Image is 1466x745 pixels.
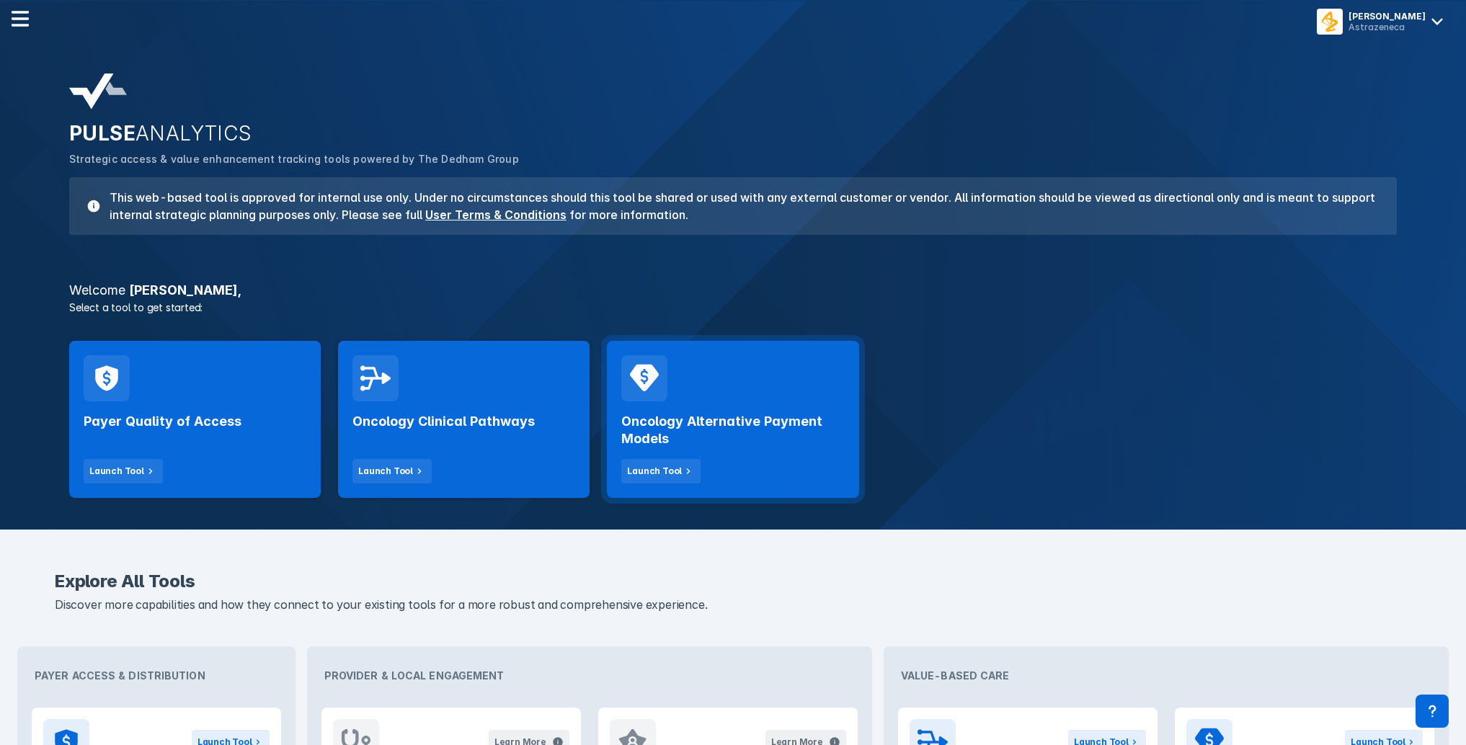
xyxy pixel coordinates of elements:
img: menu--horizontal.svg [12,10,29,27]
h2: PULSE [69,121,1397,146]
h3: [PERSON_NAME] , [61,284,1405,297]
h2: Oncology Clinical Pathways [352,413,535,430]
div: Contact Support [1416,695,1449,728]
button: Launch Tool [352,459,432,483]
a: Payer Quality of AccessLaunch Tool [69,341,321,498]
a: Oncology Alternative Payment ModelsLaunch Tool [607,341,858,498]
h2: Explore All Tools [55,573,1411,590]
h2: Payer Quality of Access [84,413,241,430]
h2: Oncology Alternative Payment Models [621,413,844,447]
p: Select a tool to get started: [61,300,1405,315]
img: pulse-analytics-logo [69,73,127,110]
div: Provider & Local Engagement [313,652,866,699]
span: ANALYTICS [136,121,252,146]
p: Strategic access & value enhancement tracking tools powered by The Dedham Group [69,151,1397,167]
a: User Terms & Conditions [425,208,567,222]
a: Oncology Clinical PathwaysLaunch Tool [338,341,590,498]
div: [PERSON_NAME] [1349,11,1426,22]
button: Launch Tool [621,459,701,483]
div: Value-Based Care [889,652,1443,699]
div: Launch Tool [358,465,413,478]
span: Welcome [69,282,125,298]
button: Launch Tool [84,459,163,483]
p: Discover more capabilities and how they connect to your existing tools for a more robust and comp... [55,596,1411,615]
div: Payer Access & Distribution [23,652,290,699]
img: menu button [1320,12,1340,32]
div: Launch Tool [627,465,682,478]
div: Astrazeneca [1349,22,1426,32]
h3: This web-based tool is approved for internal use only. Under no circumstances should this tool be... [101,189,1380,223]
div: Launch Tool [89,465,144,478]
